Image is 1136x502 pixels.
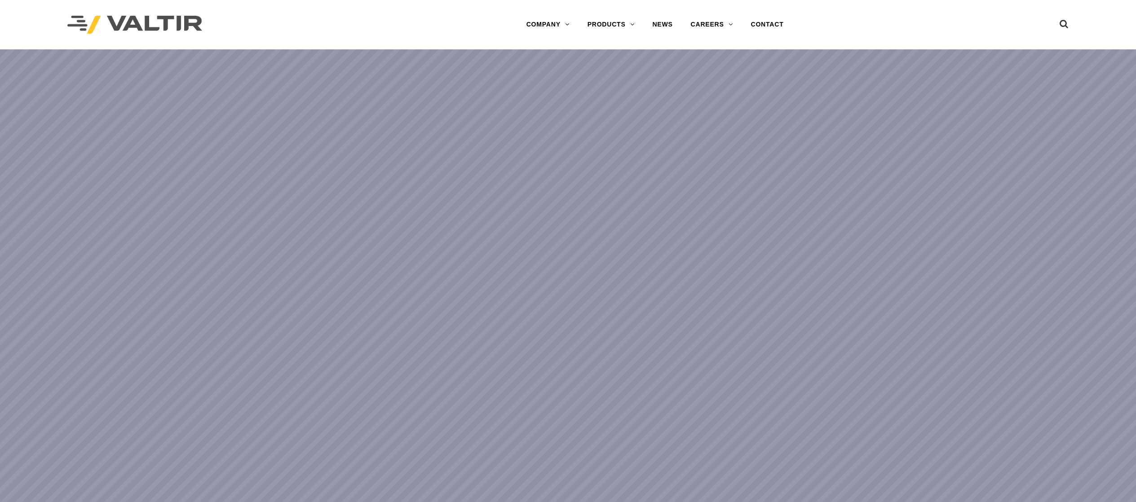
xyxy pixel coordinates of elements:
a: PRODUCTS [579,16,644,34]
a: NEWS [643,16,681,34]
a: CONTACT [742,16,792,34]
img: Valtir [67,16,202,34]
a: CAREERS [682,16,742,34]
a: COMPANY [517,16,579,34]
